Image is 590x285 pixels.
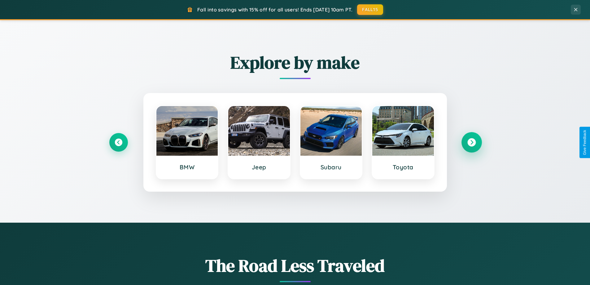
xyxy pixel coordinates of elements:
[307,163,356,171] h3: Subaru
[357,4,383,15] button: FALL15
[378,163,428,171] h3: Toyota
[197,7,352,13] span: Fall into savings with 15% off for all users! Ends [DATE] 10am PT.
[109,51,481,74] h2: Explore by make
[234,163,284,171] h3: Jeep
[109,254,481,278] h1: The Road Less Traveled
[583,130,587,155] div: Give Feedback
[163,163,212,171] h3: BMW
